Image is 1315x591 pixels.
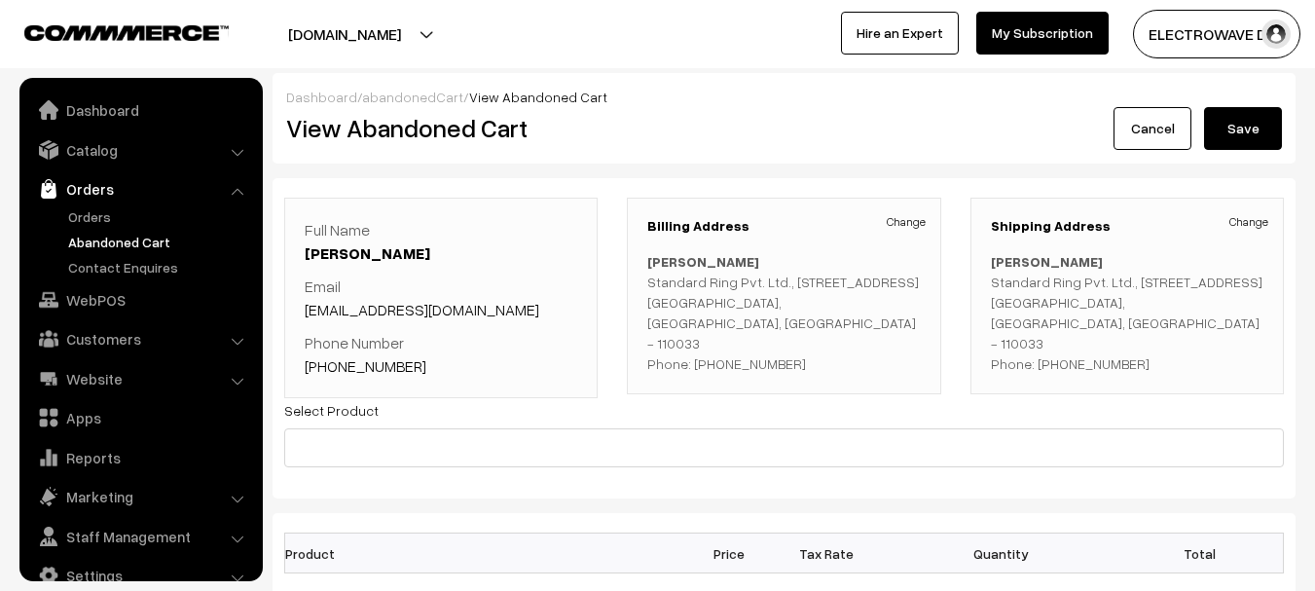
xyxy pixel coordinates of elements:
[63,232,256,252] a: Abandoned Cart
[305,275,577,321] p: Email
[305,218,577,265] p: Full Name
[24,282,256,317] a: WebPOS
[647,251,920,374] p: Standard Ring Pvt. Ltd., [STREET_ADDRESS] [GEOGRAPHIC_DATA], [GEOGRAPHIC_DATA], [GEOGRAPHIC_DATA]...
[1204,107,1282,150] button: Save
[24,25,229,40] img: COMMMERCE
[286,89,357,105] a: Dashboard
[24,132,256,167] a: Catalog
[647,218,920,235] h3: Billing Address
[305,331,577,378] p: Phone Number
[991,218,1263,235] h3: Shipping Address
[284,400,379,421] label: Select Product
[63,257,256,277] a: Contact Enquires
[875,534,1128,573] th: Quantity
[24,92,256,128] a: Dashboard
[680,534,778,573] th: Price
[1114,107,1191,150] a: Cancel
[285,534,406,573] th: Product
[305,356,426,376] a: [PHONE_NUMBER]
[362,89,463,105] a: abandonedCart
[991,251,1263,374] p: Standard Ring Pvt. Ltd., [STREET_ADDRESS] [GEOGRAPHIC_DATA], [GEOGRAPHIC_DATA], [GEOGRAPHIC_DATA]...
[220,10,469,58] button: [DOMAIN_NAME]
[24,479,256,514] a: Marketing
[991,253,1103,270] b: [PERSON_NAME]
[469,89,607,105] span: View Abandoned Cart
[286,113,770,143] h2: View Abandoned Cart
[1229,213,1268,231] a: Change
[24,171,256,206] a: Orders
[24,361,256,396] a: Website
[24,440,256,475] a: Reports
[647,253,759,270] b: [PERSON_NAME]
[1128,534,1225,573] th: Total
[976,12,1109,55] a: My Subscription
[778,534,875,573] th: Tax Rate
[305,243,430,263] a: [PERSON_NAME]
[887,213,926,231] a: Change
[1133,10,1300,58] button: ELECTROWAVE DE…
[841,12,959,55] a: Hire an Expert
[63,206,256,227] a: Orders
[1261,19,1291,49] img: user
[24,519,256,554] a: Staff Management
[24,400,256,435] a: Apps
[286,87,1282,107] div: / /
[24,321,256,356] a: Customers
[24,19,195,43] a: COMMMERCE
[305,300,539,319] a: [EMAIL_ADDRESS][DOMAIN_NAME]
